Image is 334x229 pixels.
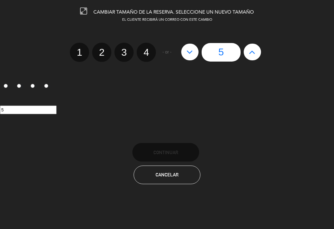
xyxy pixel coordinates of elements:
[156,172,178,177] span: Cancelar
[122,18,212,22] span: EL CLIENTE RECIBIRÁ UN CORREO CON ESTE CAMBIO
[31,84,35,88] input: 3
[14,81,27,92] label: 2
[132,143,199,162] button: Continuar
[27,81,41,92] label: 3
[70,43,89,62] label: 1
[17,84,21,88] input: 2
[92,43,111,62] label: 2
[93,10,254,15] span: CAMBIAR TAMAÑO DE LA RESERVA. SELECCIONE UN NUEVO TAMAÑO
[4,84,8,88] input: 1
[134,166,200,184] button: Cancelar
[137,43,156,62] label: 4
[41,81,54,92] label: 4
[44,84,48,88] input: 4
[162,49,172,56] span: - or -
[114,43,134,62] label: 3
[153,150,178,155] span: Continuar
